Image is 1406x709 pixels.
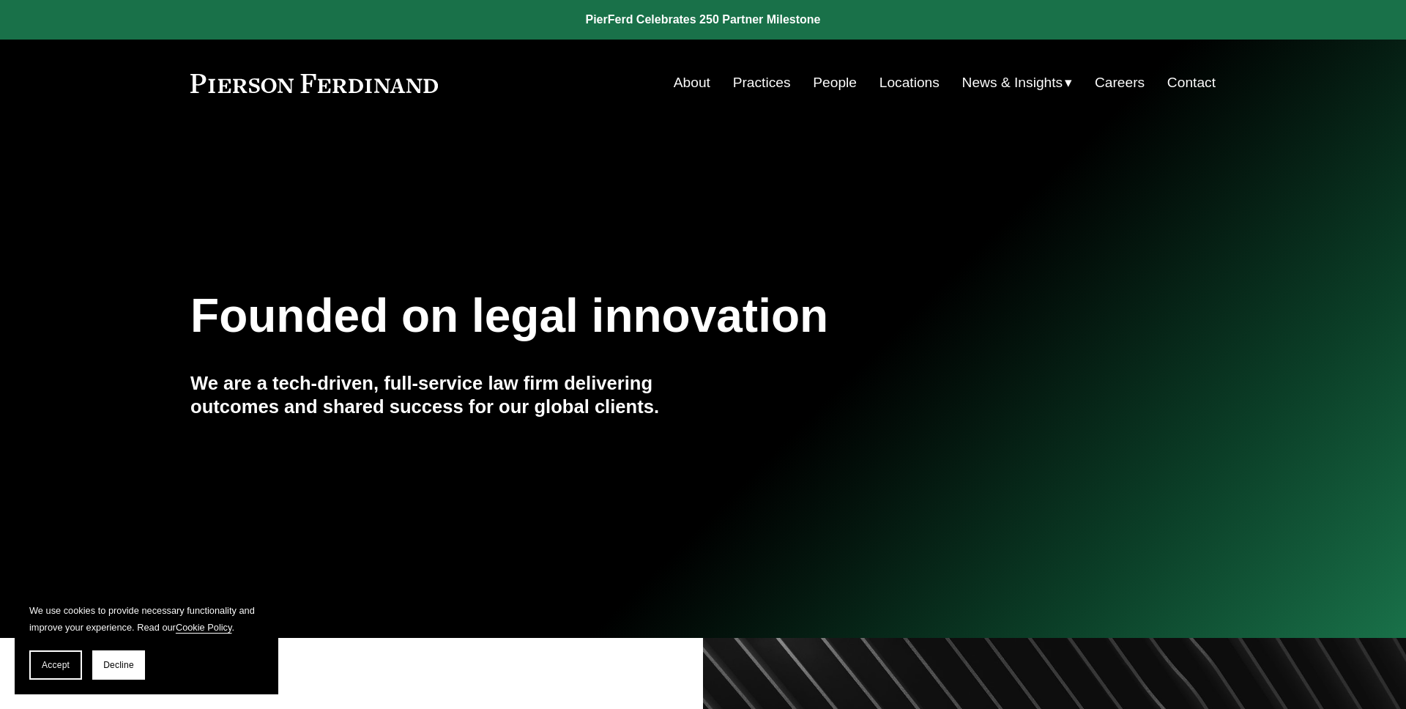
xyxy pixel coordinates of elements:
[190,371,703,419] h4: We are a tech-driven, full-service law firm delivering outcomes and shared success for our global...
[176,622,232,633] a: Cookie Policy
[674,69,710,97] a: About
[29,650,82,680] button: Accept
[962,69,1073,97] a: folder dropdown
[1167,69,1216,97] a: Contact
[92,650,145,680] button: Decline
[733,69,791,97] a: Practices
[15,587,278,694] section: Cookie banner
[962,70,1063,96] span: News & Insights
[879,69,940,97] a: Locations
[103,660,134,670] span: Decline
[813,69,857,97] a: People
[190,289,1045,343] h1: Founded on legal innovation
[42,660,70,670] span: Accept
[29,602,264,636] p: We use cookies to provide necessary functionality and improve your experience. Read our .
[1095,69,1145,97] a: Careers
